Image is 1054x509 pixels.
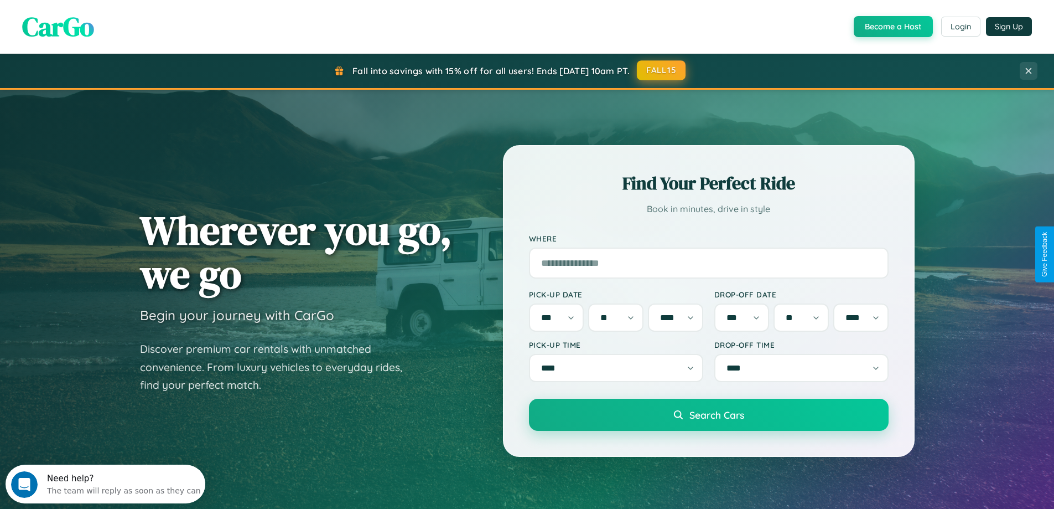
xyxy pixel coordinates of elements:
[529,340,703,349] label: Pick-up Time
[941,17,980,37] button: Login
[854,16,933,37] button: Become a Host
[529,201,889,217] p: Book in minutes, drive in style
[140,307,334,323] h3: Begin your journey with CarGo
[140,340,417,394] p: Discover premium car rentals with unmatched convenience. From luxury vehicles to everyday rides, ...
[41,9,195,18] div: Need help?
[1041,232,1048,277] div: Give Feedback
[140,208,452,296] h1: Wherever you go, we go
[352,65,630,76] span: Fall into savings with 15% off for all users! Ends [DATE] 10am PT.
[637,60,686,80] button: FALL15
[529,171,889,196] h2: Find Your Perfect Ride
[6,465,205,503] iframe: Intercom live chat discovery launcher
[714,340,889,349] label: Drop-off Time
[986,17,1032,36] button: Sign Up
[529,399,889,431] button: Search Cars
[41,18,195,30] div: The team will reply as soon as they can
[22,8,94,45] span: CarGo
[11,471,38,498] iframe: Intercom live chat
[4,4,206,35] div: Open Intercom Messenger
[689,409,744,421] span: Search Cars
[529,290,703,299] label: Pick-up Date
[714,290,889,299] label: Drop-off Date
[529,234,889,243] label: Where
